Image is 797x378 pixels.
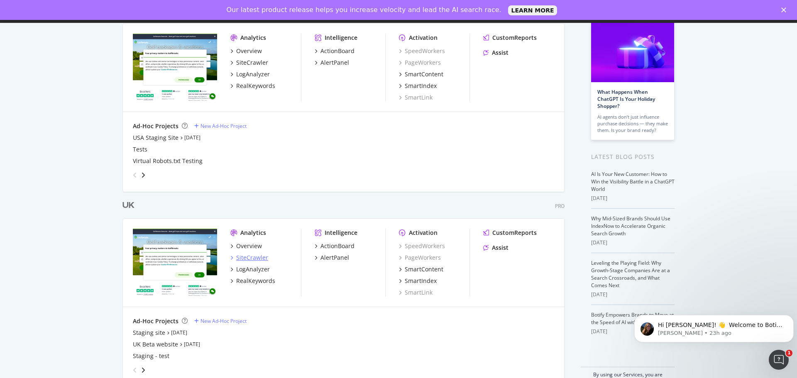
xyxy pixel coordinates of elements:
[230,242,262,250] a: Overview
[492,244,509,252] div: Assist
[409,34,438,42] div: Activation
[315,254,349,262] a: AlertPanel
[399,254,441,262] a: PageWorkers
[325,229,357,237] div: Intelligence
[140,366,146,374] div: angle-right
[315,59,349,67] a: AlertPanel
[236,70,270,78] div: LogAnalyzer
[227,6,501,14] div: Our latest product release helps you increase velocity and lead the AI search race.
[399,59,441,67] a: PageWorkers
[236,265,270,273] div: LogAnalyzer
[240,34,266,42] div: Analytics
[597,88,655,110] a: What Happens When ChatGPT Is Your Holiday Shopper?
[399,47,445,55] a: SpeedWorkers
[399,82,437,90] a: SmartIndex
[399,288,433,297] a: SmartLink
[236,82,275,90] div: RealKeywords
[236,59,268,67] div: SiteCrawler
[133,352,169,360] a: Staging - test
[230,265,270,273] a: LogAnalyzer
[399,70,443,78] a: SmartContent
[236,47,262,55] div: Overview
[236,277,275,285] div: RealKeywords
[230,82,275,90] a: RealKeywords
[184,134,200,141] a: [DATE]
[631,298,797,356] iframe: Intercom notifications message
[133,134,178,142] a: USA Staging Site
[133,229,217,296] img: www.golfbreaks.com/en-gb/
[591,328,675,335] div: [DATE]
[320,47,354,55] div: ActionBoard
[133,157,203,165] a: Virtual Robots.txt Testing
[194,317,247,324] a: New Ad-Hoc Project
[320,254,349,262] div: AlertPanel
[122,200,138,212] a: UK
[122,200,134,212] div: UK
[315,47,354,55] a: ActionBoard
[236,254,268,262] div: SiteCrawler
[409,229,438,237] div: Activation
[320,59,349,67] div: AlertPanel
[399,93,433,102] a: SmartLink
[130,363,140,377] div: angle-left
[492,229,537,237] div: CustomReports
[405,70,443,78] div: SmartContent
[325,34,357,42] div: Intelligence
[399,242,445,250] a: SpeedWorkers
[230,47,262,55] a: Overview
[200,317,247,324] div: New Ad-Hoc Project
[315,242,354,250] a: ActionBoard
[405,277,437,285] div: SmartIndex
[591,239,675,246] div: [DATE]
[130,168,140,182] div: angle-left
[200,122,247,129] div: New Ad-Hoc Project
[483,34,537,42] a: CustomReports
[591,16,674,82] img: What Happens When ChatGPT Is Your Holiday Shopper?
[399,277,437,285] a: SmartIndex
[591,215,670,237] a: Why Mid-Sized Brands Should Use IndexNow to Accelerate Organic Search Growth
[171,329,187,336] a: [DATE]
[405,265,443,273] div: SmartContent
[786,350,792,356] span: 1
[230,254,268,262] a: SiteCrawler
[133,340,178,349] a: UK Beta website
[133,329,165,337] a: Staging site
[483,49,509,57] a: Assist
[483,244,509,252] a: Assist
[492,34,537,42] div: CustomReports
[769,350,789,370] iframe: Intercom live chat
[230,70,270,78] a: LogAnalyzer
[133,34,217,101] img: www.golfbreaks.com/en-us/
[133,317,178,325] div: Ad-Hoc Projects
[591,152,675,161] div: Latest Blog Posts
[399,265,443,273] a: SmartContent
[508,5,557,15] a: LEARN MORE
[591,195,675,202] div: [DATE]
[230,277,275,285] a: RealKeywords
[240,229,266,237] div: Analytics
[591,259,670,289] a: Leveling the Playing Field: Why Growth-Stage Companies Are at a Search Crossroads, and What Comes...
[230,59,268,67] a: SiteCrawler
[133,145,147,154] a: Tests
[591,311,674,326] a: Botify Empowers Brands to Move at the Speed of AI with 6 New Updates
[591,291,675,298] div: [DATE]
[591,171,675,193] a: AI Is Your New Customer: How to Win the Visibility Battle in a ChatGPT World
[555,202,565,210] div: Pro
[405,82,437,90] div: SmartIndex
[236,242,262,250] div: Overview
